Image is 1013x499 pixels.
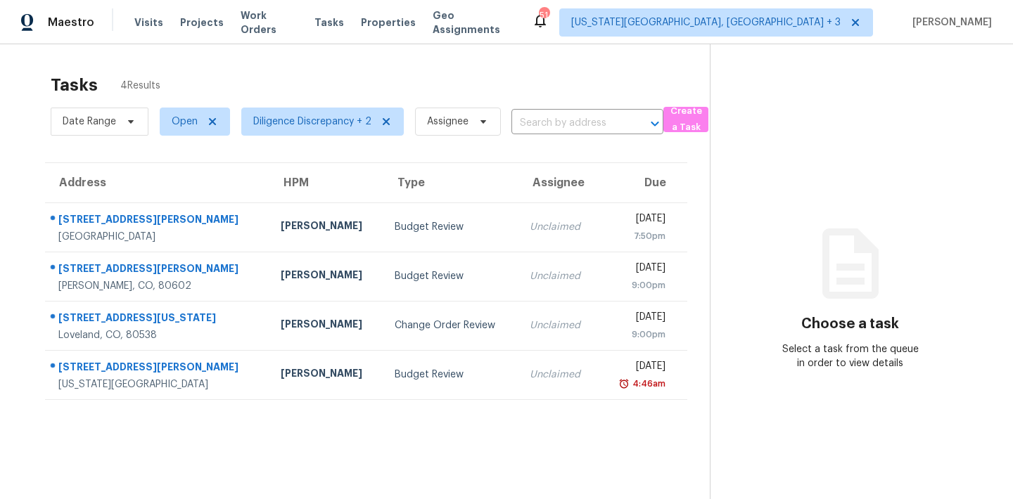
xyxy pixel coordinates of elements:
[530,368,587,382] div: Unclaimed
[630,377,665,391] div: 4:46am
[314,18,344,27] span: Tasks
[281,268,372,285] div: [PERSON_NAME]
[281,366,372,384] div: [PERSON_NAME]
[395,269,507,283] div: Budget Review
[645,114,665,134] button: Open
[599,163,687,202] th: Due
[670,103,701,136] span: Create a Task
[610,278,665,292] div: 9:00pm
[58,360,258,377] div: [STREET_ADDRESS][PERSON_NAME]
[361,15,416,30] span: Properties
[58,377,258,391] div: [US_STATE][GEOGRAPHIC_DATA]
[530,318,587,332] div: Unclaimed
[180,15,224,30] span: Projects
[281,317,372,335] div: [PERSON_NAME]
[433,8,515,37] span: Geo Assignments
[48,15,94,30] span: Maestro
[58,328,258,342] div: Loveland, CO, 80538
[427,115,469,129] span: Assignee
[610,310,665,328] div: [DATE]
[172,115,198,129] span: Open
[45,163,269,202] th: Address
[51,78,98,92] h2: Tasks
[58,311,258,328] div: [STREET_ADDRESS][US_STATE]
[610,229,665,243] div: 7:50pm
[63,115,116,129] span: Date Range
[269,163,383,202] th: HPM
[281,219,372,236] div: [PERSON_NAME]
[571,15,841,30] span: [US_STATE][GEOGRAPHIC_DATA], [GEOGRAPHIC_DATA] + 3
[780,342,920,370] div: Select a task from the queue in order to view details
[539,8,549,22] div: 51
[618,377,630,391] img: Overdue Alarm Icon
[58,261,258,279] div: [STREET_ADDRESS][PERSON_NAME]
[395,220,507,234] div: Budget Review
[610,359,665,377] div: [DATE]
[518,163,599,202] th: Assignee
[511,112,624,134] input: Search by address
[610,261,665,278] div: [DATE]
[241,8,298,37] span: Work Orders
[530,220,587,234] div: Unclaimed
[58,212,258,230] div: [STREET_ADDRESS][PERSON_NAME]
[58,230,258,244] div: [GEOGRAPHIC_DATA]
[907,15,992,30] span: [PERSON_NAME]
[120,79,160,93] span: 4 Results
[253,115,371,129] span: Diligence Discrepancy + 2
[610,328,665,342] div: 9:00pm
[383,163,518,202] th: Type
[58,279,258,293] div: [PERSON_NAME], CO, 80602
[530,269,587,283] div: Unclaimed
[663,107,708,132] button: Create a Task
[610,212,665,229] div: [DATE]
[134,15,163,30] span: Visits
[395,318,507,332] div: Change Order Review
[801,317,899,331] h3: Choose a task
[395,368,507,382] div: Budget Review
